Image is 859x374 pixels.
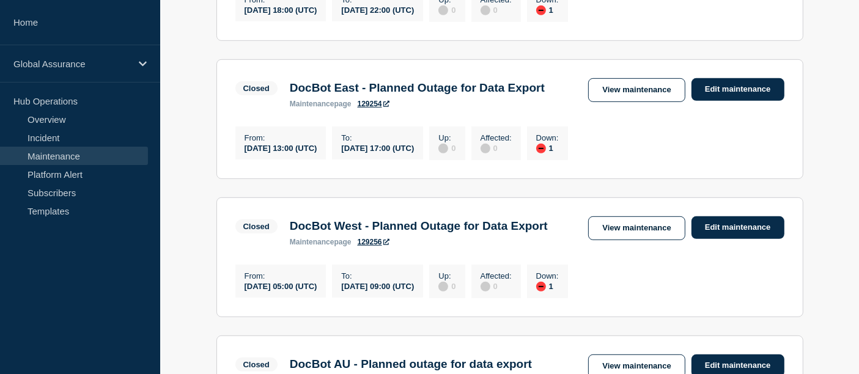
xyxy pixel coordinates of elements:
[438,271,455,280] p: Up :
[245,280,317,291] div: [DATE] 05:00 (UTC)
[290,238,352,246] p: page
[481,144,490,153] div: disabled
[481,5,490,15] div: disabled
[245,142,317,153] div: [DATE] 13:00 (UTC)
[341,133,414,142] p: To :
[481,133,512,142] p: Affected :
[245,133,317,142] p: From :
[536,142,559,153] div: 1
[438,144,448,153] div: disabled
[290,219,548,233] h3: DocBot West - Planned Outage for Data Export
[536,280,559,291] div: 1
[481,282,490,291] div: disabled
[536,271,559,280] p: Down :
[588,216,685,240] a: View maintenance
[358,238,389,246] a: 129256
[536,5,546,15] div: down
[438,4,455,15] div: 0
[536,144,546,153] div: down
[438,5,448,15] div: disabled
[245,4,317,15] div: [DATE] 18:00 (UTC)
[691,216,784,239] a: Edit maintenance
[13,59,131,69] p: Global Assurance
[691,78,784,101] a: Edit maintenance
[341,271,414,280] p: To :
[536,282,546,291] div: down
[438,142,455,153] div: 0
[290,358,532,371] h3: DocBot AU - Planned outage for data export
[290,100,352,108] p: page
[243,84,270,93] div: Closed
[481,142,512,153] div: 0
[536,4,559,15] div: 1
[481,280,512,291] div: 0
[341,4,414,15] div: [DATE] 22:00 (UTC)
[438,280,455,291] div: 0
[358,100,389,108] a: 129254
[341,142,414,153] div: [DATE] 17:00 (UTC)
[290,100,334,108] span: maintenance
[290,81,545,95] h3: DocBot East - Planned Outage for Data Export
[481,4,512,15] div: 0
[245,271,317,280] p: From :
[438,133,455,142] p: Up :
[588,78,685,102] a: View maintenance
[290,238,334,246] span: maintenance
[341,280,414,291] div: [DATE] 09:00 (UTC)
[243,360,270,369] div: Closed
[536,133,559,142] p: Down :
[438,282,448,291] div: disabled
[481,271,512,280] p: Affected :
[243,222,270,231] div: Closed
